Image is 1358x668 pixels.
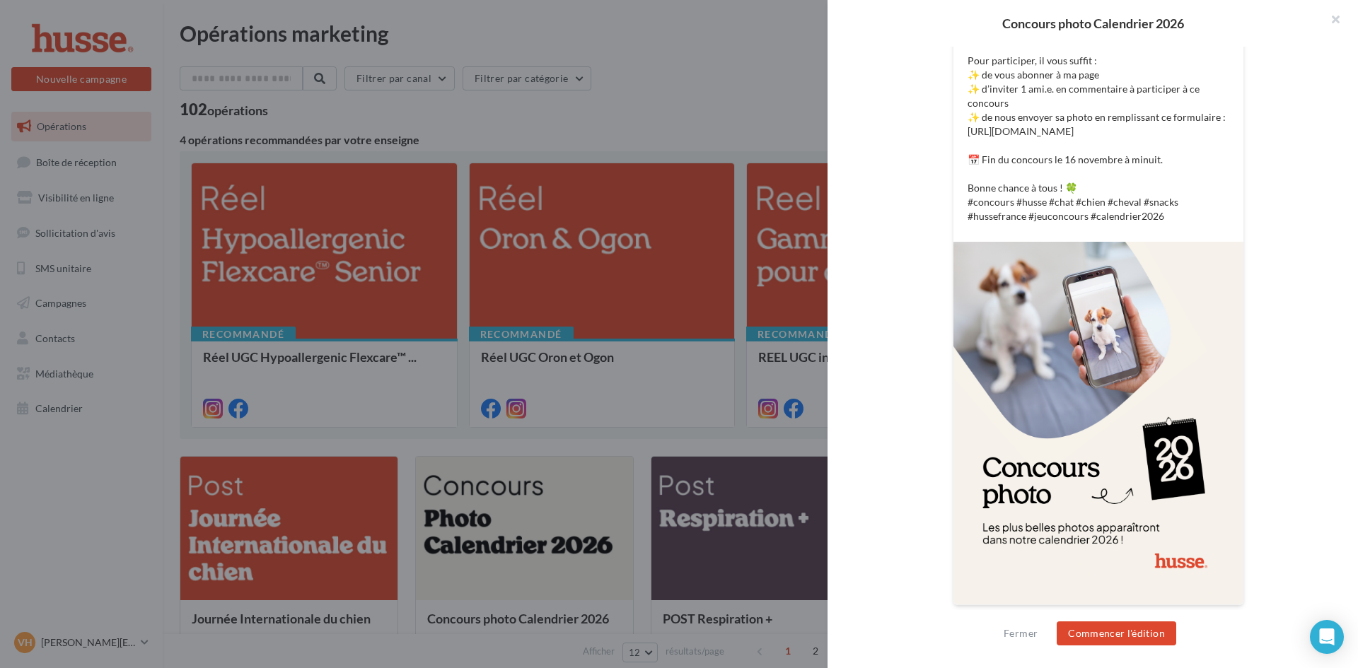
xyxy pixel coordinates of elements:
button: Commencer l'édition [1057,621,1176,645]
div: La prévisualisation est non-contractuelle [953,605,1244,623]
button: Fermer [998,625,1043,642]
div: Open Intercom Messenger [1310,620,1344,654]
div: Concours photo Calendrier 2026 [850,17,1335,30]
